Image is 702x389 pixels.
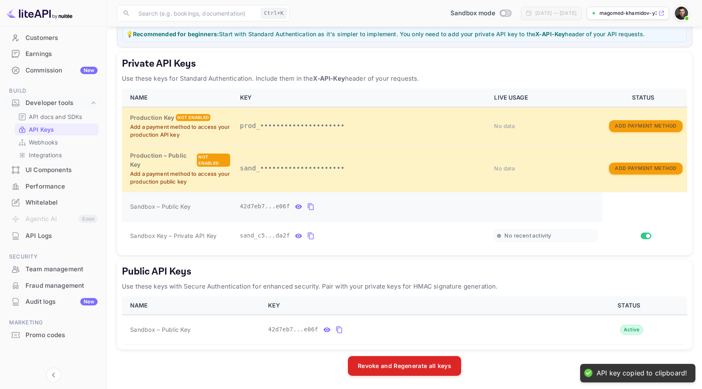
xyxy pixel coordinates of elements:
[18,125,95,134] a: API Keys
[494,165,515,172] span: No data
[26,66,98,75] div: Commission
[26,297,98,307] div: Audit logs
[130,202,191,211] span: Sandbox – Public Key
[122,282,687,291] p: Use these keys with Secure Authentication for enhanced security. Pair with your private keys for ...
[80,67,98,74] div: New
[5,179,102,194] a: Performance
[130,170,230,186] p: Add a payment method to access your production public key
[268,325,318,334] span: 42d7eb7...e06f
[5,327,102,342] a: Promo codes
[26,265,98,274] div: Team management
[5,86,102,96] span: Build
[494,123,515,129] span: No data
[130,151,195,169] h6: Production – Public Key
[5,195,102,210] a: Whitelabel
[15,111,98,123] div: API docs and SDKs
[535,30,565,37] strong: X-API-Key
[620,325,644,335] div: Active
[26,281,98,291] div: Fraud management
[599,9,657,17] p: magomed-khamidov-y3246...
[235,89,490,107] th: KEY
[5,327,102,343] div: Promo codes
[133,30,219,37] strong: Recommended for beginners:
[26,49,98,59] div: Earnings
[5,63,102,79] div: CommissionNew
[26,182,98,191] div: Performance
[5,278,102,293] a: Fraud management
[489,89,602,107] th: LIVE USAGE
[313,75,345,82] strong: X-API-Key
[609,164,682,171] a: Add Payment Method
[122,265,687,278] h5: Public API Keys
[5,294,102,309] a: Audit logsNew
[122,89,235,107] th: NAME
[240,121,485,131] p: prod_•••••••••••••••••••••
[535,9,576,17] div: [DATE] — [DATE]
[46,368,61,382] button: Collapse navigation
[122,74,687,84] p: Use these keys for Standard Authentication. Include them in the header of your requests.
[609,163,682,175] button: Add Payment Method
[348,356,461,376] button: Revoke and Regenerate all keys
[5,294,102,310] div: Audit logsNew
[26,198,98,207] div: Whitelabel
[5,261,102,277] div: Team management
[122,296,687,345] table: public api keys table
[5,195,102,211] div: Whitelabel
[133,5,258,21] input: Search (e.g. bookings, documentation)
[5,46,102,61] a: Earnings
[7,7,72,20] img: LiteAPI logo
[5,318,102,327] span: Marketing
[130,123,230,139] p: Add a payment method to access your production API key
[122,89,687,250] table: private api keys table
[26,165,98,175] div: UI Components
[15,149,98,161] div: Integrations
[5,46,102,62] div: Earnings
[5,63,102,78] a: CommissionNew
[447,9,514,18] div: Switch to Production mode
[574,296,687,315] th: STATUS
[609,122,682,129] a: Add Payment Method
[29,151,62,159] p: Integrations
[26,331,98,340] div: Promo codes
[130,325,191,334] span: Sandbox – Public Key
[18,138,95,147] a: Webhooks
[18,112,95,121] a: API docs and SDKs
[240,231,290,240] span: sand_c5...da2f
[261,8,287,19] div: Ctrl+K
[602,89,687,107] th: STATUS
[240,163,485,173] p: sand_•••••••••••••••••••••
[130,113,174,122] h6: Production Key
[26,98,89,108] div: Developer tools
[504,232,551,239] span: No recent activity
[5,261,102,277] a: Team management
[5,30,102,46] div: Customers
[197,154,230,167] div: Not enabled
[80,298,98,305] div: New
[263,296,574,315] th: KEY
[122,57,687,70] h5: Private API Keys
[29,112,82,121] p: API docs and SDKs
[130,232,217,239] span: Sandbox Key – Private API Key
[5,228,102,243] a: API Logs
[18,151,95,159] a: Integrations
[450,9,495,18] span: Sandbox mode
[5,162,102,177] a: UI Components
[122,296,263,315] th: NAME
[5,228,102,244] div: API Logs
[675,7,688,20] img: Magomed Khamidov
[5,278,102,294] div: Fraud management
[240,202,290,211] span: 42d7eb7...e06f
[15,136,98,148] div: Webhooks
[5,30,102,45] a: Customers
[126,30,683,38] p: 💡 Start with Standard Authentication as it's simpler to implement. You only need to add your priv...
[15,123,98,135] div: API Keys
[29,125,54,134] p: API Keys
[5,252,102,261] span: Security
[176,114,210,121] div: Not enabled
[5,179,102,195] div: Performance
[26,231,98,241] div: API Logs
[29,138,58,147] p: Webhooks
[609,120,682,132] button: Add Payment Method
[26,33,98,43] div: Customers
